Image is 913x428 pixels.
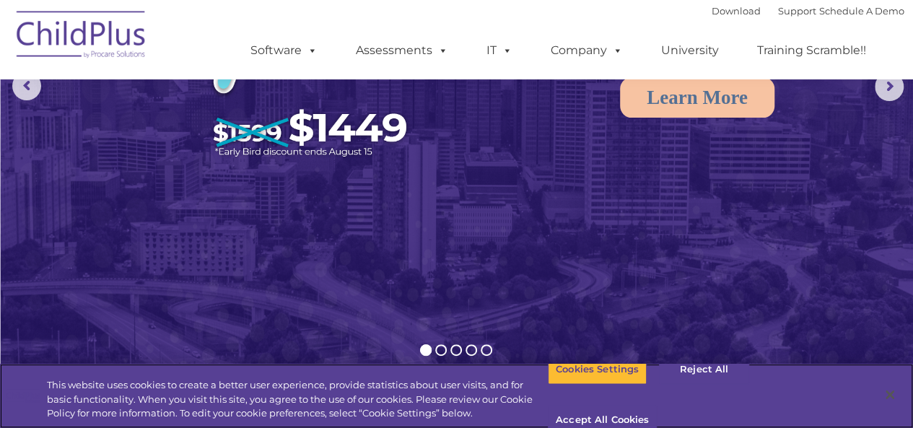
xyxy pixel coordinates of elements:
button: Reject All [659,354,749,385]
span: Last name [201,95,245,106]
div: This website uses cookies to create a better user experience, provide statistics about user visit... [47,378,548,421]
span: Phone number [201,154,262,165]
a: Support [778,5,816,17]
a: Training Scramble!! [743,36,881,65]
a: Download [712,5,761,17]
a: Assessments [341,36,463,65]
button: Cookies Settings [548,354,647,385]
a: Software [236,36,332,65]
a: IT [472,36,527,65]
a: Learn More [620,77,774,118]
a: Company [536,36,637,65]
img: ChildPlus by Procare Solutions [9,1,154,73]
font: | [712,5,904,17]
a: University [647,36,733,65]
button: Close [874,379,906,411]
a: Schedule A Demo [819,5,904,17]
